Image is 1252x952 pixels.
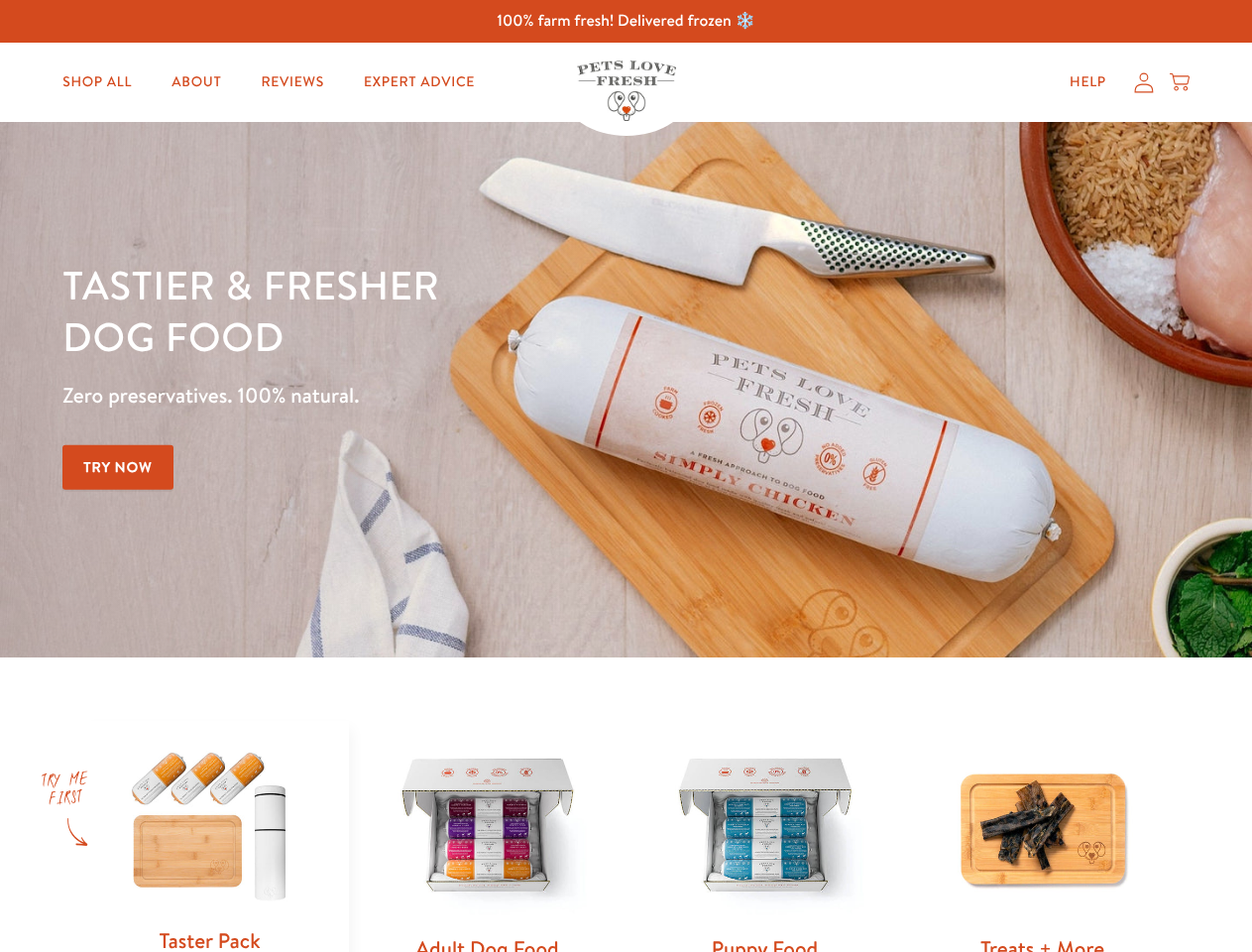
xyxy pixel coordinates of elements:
a: Try Now [62,445,173,490]
h1: Tastier & fresher dog food [62,259,814,362]
a: Expert Advice [348,62,491,102]
a: Shop All [47,62,148,102]
a: Reviews [245,62,339,102]
a: About [156,62,237,102]
img: Pets Love Fresh [577,60,676,121]
p: Zero preservatives. 100% natural. [62,378,814,414]
a: Help [1054,62,1122,102]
